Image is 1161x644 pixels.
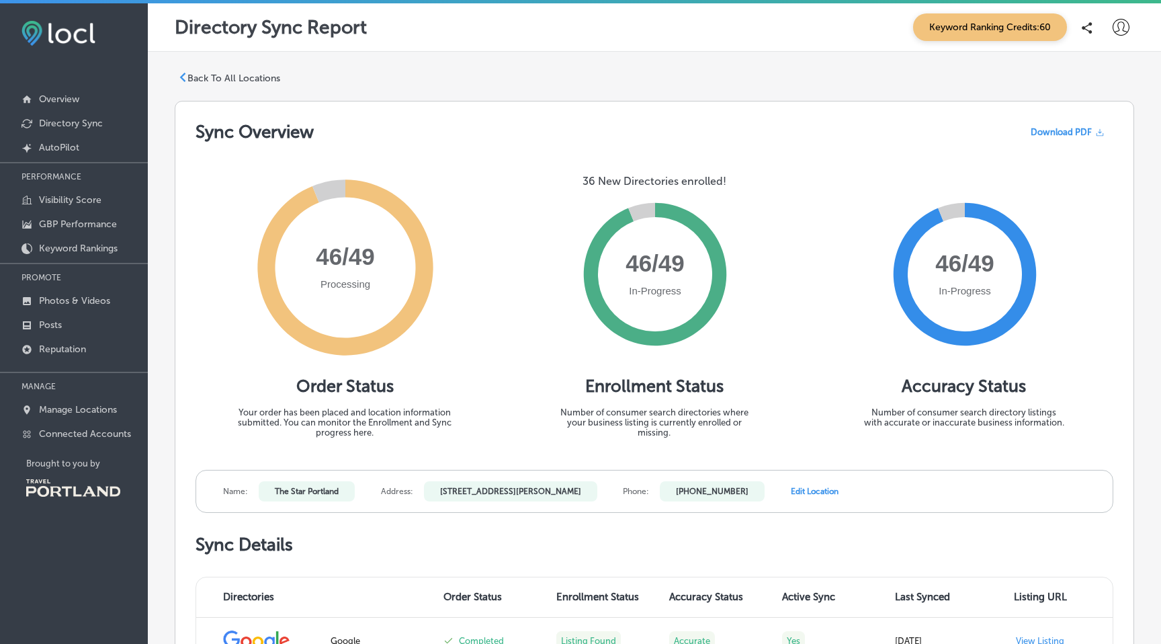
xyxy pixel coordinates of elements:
span: Download PDF [1031,127,1092,137]
h1: Accuracy Status [902,376,1026,397]
img: Travel Portland [26,479,120,497]
p: Directory Sync Report [175,16,367,38]
h1: Enrollment Status [585,376,724,397]
p: The Star Portland [259,481,355,501]
th: Directories [196,577,322,618]
p: Back To All Locations [187,73,280,84]
p: AutoPilot [39,142,79,153]
label: Phone: [623,487,649,496]
p: Photos & Videos [39,295,110,307]
p: Reputation [39,344,86,355]
p: 36 New Directories enrolled! [583,175,726,188]
p: Keyword Rankings [39,243,118,254]
p: Number of consumer search directory listings with accurate or inaccurate business information. [863,407,1065,428]
h1: Sync Details [196,534,1113,555]
p: [PHONE_NUMBER] [660,481,765,501]
p: Visibility Score [39,194,101,206]
th: Accuracy Status [661,577,774,618]
h1: Order Status [296,376,394,397]
p: Manage Locations [39,404,117,415]
p: [STREET_ADDRESS][PERSON_NAME] [424,481,597,501]
th: Active Sync [774,577,887,618]
label: Name: [223,487,248,496]
th: Order Status [435,577,548,618]
p: Directory Sync [39,118,103,129]
p: Connected Accounts [39,428,131,440]
span: Keyword Ranking Credits: 60 [913,13,1067,41]
h1: Sync Overview [196,122,314,143]
th: Last Synced [887,577,1000,618]
th: Listing URL [1000,577,1113,618]
p: Brought to you by [26,458,148,469]
p: GBP Performance [39,218,117,230]
p: Overview [39,93,79,105]
th: Enrollment Status [548,577,661,618]
p: Number of consumer search directories where your business listing is currently enrolled or missing. [554,407,755,438]
p: Your order has been placed and location information submitted. You can monitor the Enrollment and... [227,407,462,438]
label: Address: [381,487,413,496]
a: Back To All Locations [178,73,280,85]
p: Posts [39,319,62,331]
a: Edit Location [791,487,838,496]
img: fda3e92497d09a02dc62c9cd864e3231.png [21,21,95,46]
